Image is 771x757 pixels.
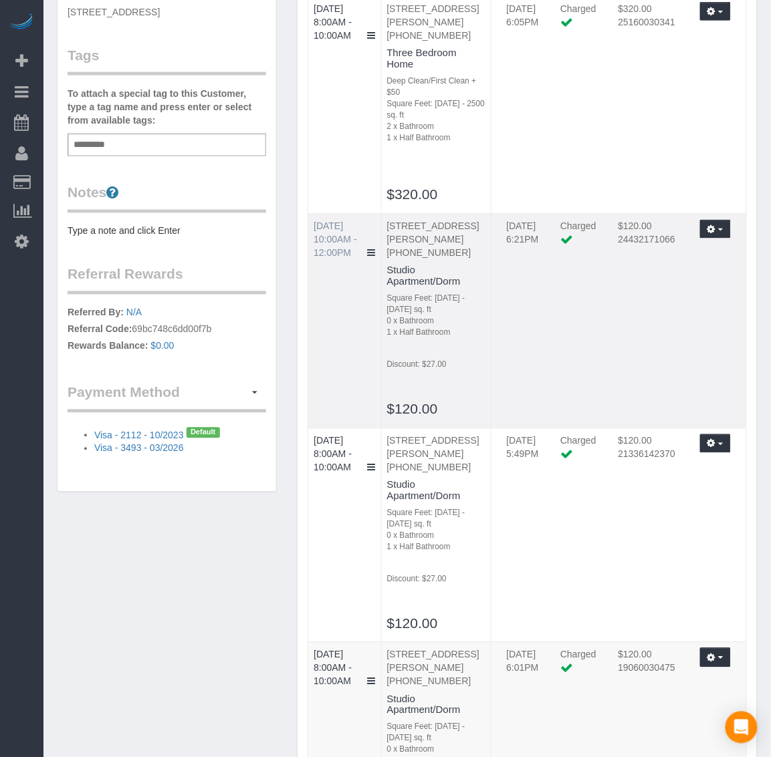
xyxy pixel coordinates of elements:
[387,265,485,287] h4: Studio Apartment/Dorm
[187,428,220,438] span: Default
[550,220,608,260] td: Charge Label
[151,341,175,351] a: $0.00
[387,616,438,631] a: $120.00
[387,575,447,584] small: Discount: $27.00
[387,360,447,369] small: Discount: $27.00
[608,648,687,688] td: Charge Amount, Transaction Id
[68,183,266,213] legend: Notes
[314,221,357,259] a: [DATE] 10:00AM - 12:00PM
[94,430,184,440] a: Visa - 2112 - 10/2023
[608,2,687,42] td: Charge Amount, Transaction Id
[387,327,485,339] div: 1 x Half Bathroom
[387,75,485,98] div: Deep Clean/First Clean + $50
[68,45,266,75] legend: Tags
[387,402,438,417] a: $120.00
[314,436,352,473] a: [DATE] 8:00AM - 10:00AM
[68,7,160,17] span: [STREET_ADDRESS]
[8,13,35,32] img: Automaid Logo
[381,428,491,643] td: Description
[387,187,438,202] a: $320.00
[726,712,758,744] div: Open Intercom Messenger
[387,121,485,132] div: 2 x Bathroom
[387,293,485,316] div: Square Feet: [DATE] - [DATE] sq. ft
[94,443,184,454] a: Visa - 3493 - 03/2026
[387,434,485,474] p: [STREET_ADDRESS][PERSON_NAME] [PHONE_NUMBER]
[550,648,608,688] td: Charge Label
[314,649,352,687] a: [DATE] 8:00AM - 10:00AM
[68,383,266,413] legend: Payment Method
[68,224,266,238] pre: Type a note and click Enter
[608,434,687,474] td: Charge Amount, Transaction Id
[491,214,746,428] td: Transaction
[387,508,485,531] div: Square Feet: [DATE] - [DATE] sq. ft
[387,98,485,121] div: Square Feet: [DATE] - 2500 sq. ft
[387,316,485,327] div: 0 x Bathroom
[387,531,485,542] div: 0 x Bathroom
[387,47,485,69] h4: Three Bedroom Home
[497,2,551,42] td: Charged Date
[550,2,608,42] td: Charge Label
[68,306,124,319] label: Referred By:
[387,132,485,144] div: 1 x Half Bathroom
[387,2,485,42] p: [STREET_ADDRESS][PERSON_NAME] [PHONE_NUMBER]
[387,480,485,502] h4: Studio Apartment/Dorm
[381,214,491,428] td: Description
[497,220,551,260] td: Charged Date
[68,339,148,353] label: Rewards Balance:
[497,648,551,688] td: Charged Date
[387,694,485,716] h4: Studio Apartment/Dorm
[387,744,485,756] div: 0 x Bathroom
[497,434,551,474] td: Charged Date
[68,265,266,295] legend: Referral Rewards
[126,307,142,318] a: N/A
[387,648,485,688] p: [STREET_ADDRESS][PERSON_NAME] [PHONE_NUMBER]
[491,428,746,643] td: Transaction
[68,87,266,127] label: To attach a special tag to this Customer, type a tag name and press enter or select from availabl...
[387,722,485,744] div: Square Feet: [DATE] - [DATE] sq. ft
[314,3,352,41] a: [DATE] 8:00AM - 10:00AM
[308,214,381,428] td: Service Date
[550,434,608,474] td: Charge Label
[68,306,266,356] p: 69bc748c6dd00f7b
[387,220,485,260] p: [STREET_ADDRESS][PERSON_NAME] [PHONE_NUMBER]
[387,542,485,553] div: 1 x Half Bathroom
[608,220,687,260] td: Charge Amount, Transaction Id
[68,323,132,336] label: Referral Code:
[308,428,381,643] td: Service Date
